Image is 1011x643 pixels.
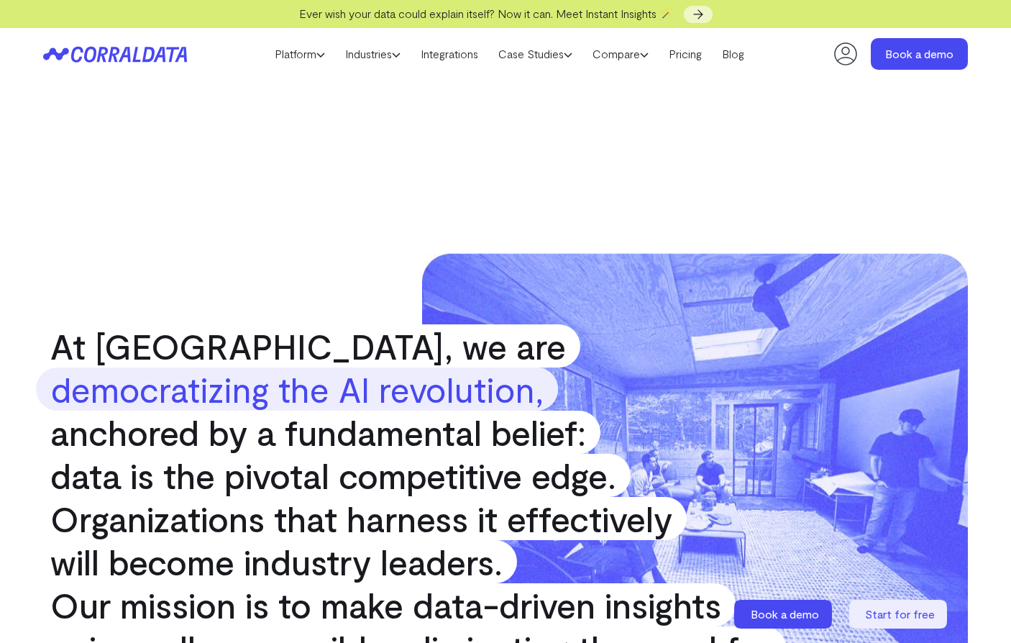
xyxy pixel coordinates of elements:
[265,43,335,65] a: Platform
[36,324,580,368] span: At [GEOGRAPHIC_DATA], we are
[36,368,558,411] strong: democratizing the AI revolution,
[849,600,950,629] a: Start for free
[36,411,600,454] span: anchored by a fundamental belief:
[299,6,674,20] span: Ever wish your data could explain itself? Now it can. Meet Instant Insights 🪄
[36,454,631,497] span: data is the pivotal competitive edge.
[865,607,935,621] span: Start for free
[36,497,687,540] span: Organizations that harness it effectively
[871,38,968,70] a: Book a demo
[751,607,819,621] span: Book a demo
[659,43,712,65] a: Pricing
[36,583,736,626] span: Our mission is to make data-driven insights
[582,43,659,65] a: Compare
[36,540,517,583] span: will become industry leaders.
[734,600,835,629] a: Book a demo
[335,43,411,65] a: Industries
[488,43,582,65] a: Case Studies
[411,43,488,65] a: Integrations
[712,43,754,65] a: Blog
